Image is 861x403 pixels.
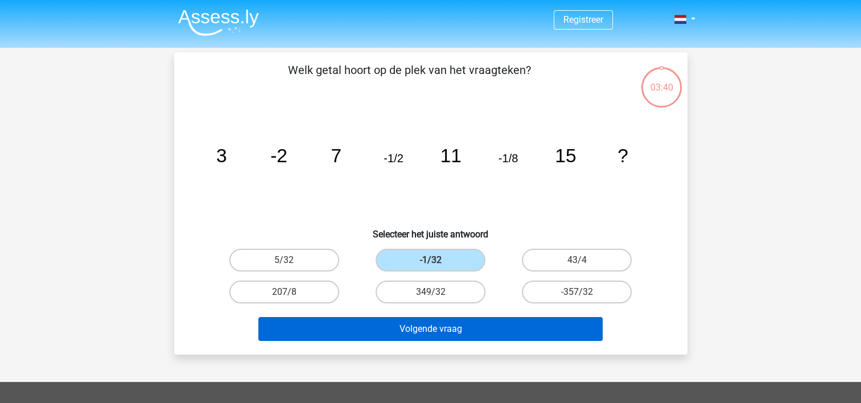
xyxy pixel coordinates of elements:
a: Registreer [563,14,603,25]
p: Welk getal hoort op de plek van het vraagteken? [192,61,627,96]
div: 03:40 [640,66,683,94]
label: 349/32 [376,281,485,303]
tspan: -2 [270,145,287,166]
label: -1/32 [376,249,485,272]
tspan: 15 [555,145,576,166]
label: -357/32 [522,281,632,303]
img: Assessly [178,9,259,36]
tspan: 11 [440,145,461,166]
label: 5/32 [229,249,339,272]
button: Volgende vraag [258,317,603,341]
tspan: 3 [216,145,226,166]
tspan: -1/2 [384,152,403,165]
tspan: ? [617,145,628,166]
tspan: 7 [331,145,341,166]
h6: Selecteer het juiste antwoord [192,220,669,240]
label: 43/4 [522,249,632,272]
tspan: -1/8 [498,152,518,165]
label: 207/8 [229,281,339,303]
